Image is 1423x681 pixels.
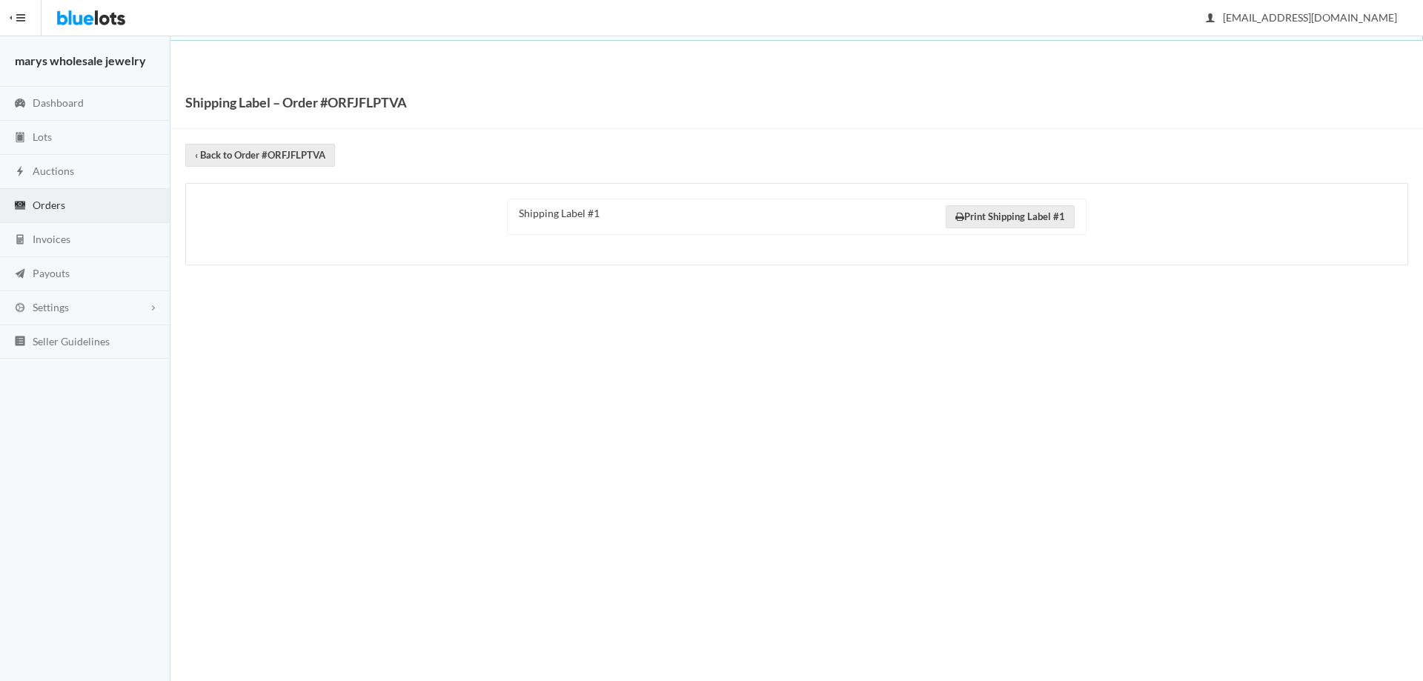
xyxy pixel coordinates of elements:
ion-icon: clipboard [13,131,27,145]
span: Shipping Label #1 [519,207,600,219]
ion-icon: person [1203,12,1218,26]
span: Invoices [33,233,70,245]
h1: Shipping Label – Order #ORFJFLPTVA [185,91,407,113]
span: Seller Guidelines [33,335,110,348]
span: Dashboard [33,96,84,109]
a: Print Shipping Label #1 [946,205,1075,228]
span: [EMAIL_ADDRESS][DOMAIN_NAME] [1207,11,1397,24]
strong: marys wholesale jewelry [15,53,146,67]
span: Payouts [33,267,70,279]
ion-icon: speedometer [13,97,27,111]
ion-icon: cog [13,302,27,316]
ion-icon: calculator [13,233,27,248]
ion-icon: flash [13,165,27,179]
span: Lots [33,130,52,143]
ion-icon: cash [13,199,27,213]
ion-icon: paper plane [13,268,27,282]
span: Settings [33,301,69,313]
a: ‹ Back to Order #ORFJFLPTVA [185,144,335,167]
span: Auctions [33,165,74,177]
ion-icon: list box [13,335,27,349]
span: Orders [33,199,65,211]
